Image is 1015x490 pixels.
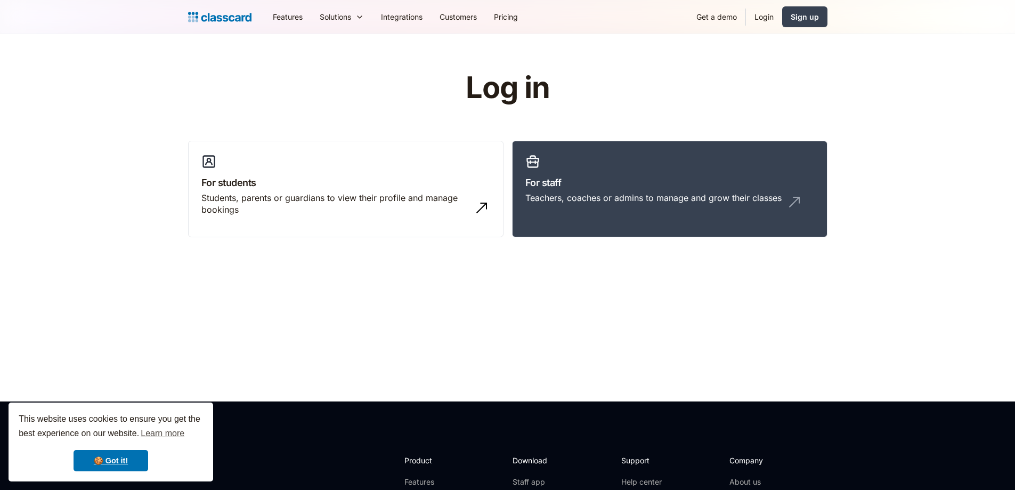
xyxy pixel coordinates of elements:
[512,141,827,238] a: For staffTeachers, coaches or admins to manage and grow their classes
[525,175,814,190] h3: For staff
[729,455,800,466] h2: Company
[404,455,461,466] h2: Product
[404,477,461,487] a: Features
[74,450,148,471] a: dismiss cookie message
[688,5,745,29] a: Get a demo
[188,141,504,238] a: For studentsStudents, parents or guardians to view their profile and manage bookings
[513,455,556,466] h2: Download
[320,11,351,22] div: Solutions
[729,477,800,487] a: About us
[201,175,490,190] h3: For students
[621,455,664,466] h2: Support
[621,477,664,487] a: Help center
[431,5,485,29] a: Customers
[311,5,372,29] div: Solutions
[139,425,186,441] a: learn more about cookies
[9,403,213,481] div: cookieconsent
[338,71,677,105] h1: Log in
[201,192,469,216] div: Students, parents or guardians to view their profile and manage bookings
[19,413,203,441] span: This website uses cookies to ensure you get the best experience on our website.
[513,477,556,487] a: Staff app
[372,5,431,29] a: Integrations
[525,192,782,204] div: Teachers, coaches or admins to manage and grow their classes
[264,5,311,29] a: Features
[746,5,782,29] a: Login
[791,11,819,22] div: Sign up
[188,10,251,25] a: Logo
[485,5,526,29] a: Pricing
[782,6,827,27] a: Sign up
